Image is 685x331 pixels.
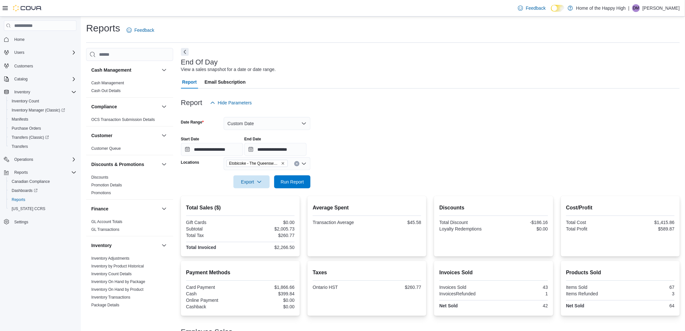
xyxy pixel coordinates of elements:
span: Discounts [91,175,108,180]
a: Discounts [91,175,108,180]
div: Subtotal [186,226,239,231]
span: DM [633,4,639,12]
span: Reports [9,196,76,204]
h3: Customer [91,132,112,139]
div: $0.00 [241,220,295,225]
div: 67 [622,285,675,290]
div: Loyalty Redemptions [439,226,492,231]
button: Hide Parameters [208,96,254,109]
a: Settings [12,218,31,226]
span: Dashboards [12,188,38,193]
a: Manifests [9,115,31,123]
span: Run Report [281,179,304,185]
span: Inventory Adjustments [91,256,129,261]
span: Operations [12,156,76,163]
button: Custom Date [224,117,310,130]
button: Finance [160,205,168,213]
h3: Discounts & Promotions [91,161,144,168]
div: Davide Medina [632,4,640,12]
h3: Compliance [91,103,117,110]
div: Total Discount [439,220,492,225]
div: Customer [86,145,173,155]
button: Export [233,175,270,188]
label: Locations [181,160,199,165]
button: Manifests [6,115,79,124]
button: Reports [12,169,30,176]
p: Home of the Happy High [576,4,626,12]
a: [US_STATE] CCRS [9,205,48,213]
span: Manifests [9,115,76,123]
a: Dashboards [9,187,40,195]
div: Invoices Sold [439,285,492,290]
span: Hide Parameters [218,100,252,106]
div: Discounts & Promotions [86,173,173,199]
span: Settings [14,219,28,225]
button: Customers [1,61,79,70]
span: Reports [12,169,76,176]
a: Transfers (Classic) [9,134,51,141]
div: $0.00 [241,298,295,303]
span: Inventory Manager (Classic) [12,108,65,113]
span: Cash Out Details [91,88,121,93]
a: Transfers (Classic) [6,133,79,142]
strong: Total Invoiced [186,245,216,250]
div: $2,005.73 [241,226,295,231]
button: Compliance [91,103,159,110]
span: Inventory [14,89,30,95]
button: Discounts & Promotions [91,161,159,168]
a: Inventory Adjustments [91,256,129,261]
button: Operations [1,155,79,164]
h2: Average Spent [313,204,421,212]
span: Catalog [12,75,76,83]
a: Promotion Details [91,183,122,187]
a: Inventory Count [9,97,42,105]
button: Inventory [91,242,159,249]
span: Reports [14,170,28,175]
div: 43 [495,285,548,290]
div: Total Tax [186,233,239,238]
button: Cash Management [160,66,168,74]
span: Etobicoke - The Queensway - Fire & Flower [226,160,288,167]
h2: Payment Methods [186,269,295,277]
a: Purchase Orders [9,124,44,132]
h2: Invoices Sold [439,269,548,277]
div: Items Sold [566,285,619,290]
button: Transfers [6,142,79,151]
div: $1,866.66 [241,285,295,290]
span: Inventory On Hand by Product [91,287,143,292]
a: GL Account Totals [91,219,122,224]
span: Feedback [526,5,545,11]
span: Purchase Orders [9,124,76,132]
span: Transfers (Classic) [12,135,49,140]
p: [PERSON_NAME] [643,4,680,12]
span: Canadian Compliance [9,178,76,185]
button: Purchase Orders [6,124,79,133]
span: [US_STATE] CCRS [12,206,45,211]
span: Users [12,49,76,56]
button: Reports [1,168,79,177]
input: Dark Mode [551,5,565,12]
button: Open list of options [301,161,307,166]
div: Ontario HST [313,285,366,290]
span: Reports [12,197,25,202]
span: Inventory Count Details [91,271,132,277]
h2: Discounts [439,204,548,212]
span: Users [14,50,24,55]
a: Transfers [9,143,30,150]
button: Compliance [160,103,168,111]
h3: Inventory [91,242,112,249]
div: InvoicesRefunded [439,291,492,296]
h3: Finance [91,206,108,212]
a: Promotions [91,191,111,195]
button: Catalog [1,75,79,84]
h2: Total Sales ($) [186,204,295,212]
div: Cash Management [86,79,173,97]
span: OCS Transaction Submission Details [91,117,155,122]
div: Cash [186,291,239,296]
a: Inventory On Hand by Package [91,279,145,284]
span: Customers [12,62,76,70]
span: Home [12,35,76,43]
span: Dashboards [9,187,76,195]
span: Etobicoke - The Queensway - Fire & Flower [229,160,280,167]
